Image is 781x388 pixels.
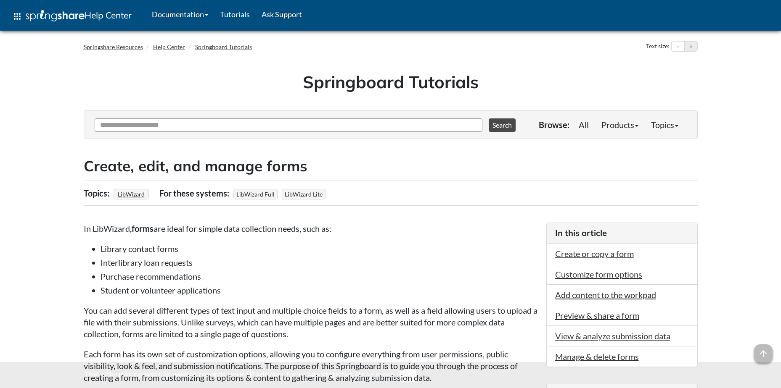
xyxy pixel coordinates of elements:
h3: In this article [555,227,689,239]
a: Topics [645,116,685,133]
h2: Create, edit, and manage forms [84,156,698,176]
li: Interlibrary loan requests [101,257,538,268]
a: Manage & delete forms [555,351,639,362]
a: Springboard Tutorials [195,43,252,50]
a: Preview & share a form [555,310,639,320]
a: LibWizard [116,188,146,200]
strong: forms [132,223,154,233]
li: Student or volunteer applications [101,284,538,296]
button: Decrease text size [672,42,684,52]
a: apps Help Center [6,4,138,29]
div: This site uses cookies as well as records your IP address for usage statistics. [75,368,706,382]
span: LibWizard Lite [282,189,326,199]
a: Create or copy a form [555,249,634,259]
div: For these systems: [159,185,231,201]
a: All [572,116,595,133]
span: arrow_upward [754,344,773,363]
a: Customize form options [555,269,642,279]
p: You can add several different types of text input and multiple choice fields to a form, as well a... [84,304,538,340]
span: Help Center [85,10,132,21]
p: Browse: [539,119,569,131]
li: Purchase recommendations [101,270,538,282]
li: Library contact forms [101,243,538,254]
button: Search [489,118,516,132]
button: Increase text size [685,42,697,52]
div: Topics: [84,185,111,201]
a: Tutorials [214,4,256,25]
a: Help Center [153,43,185,50]
div: Text size: [644,41,671,52]
h1: Springboard Tutorials [90,70,691,94]
a: Documentation [146,4,214,25]
a: Springshare Resources [84,43,143,50]
a: View & analyze submission data [555,331,670,341]
span: LibWizard Full [233,189,278,199]
a: Ask Support [256,4,308,25]
span: apps [12,11,22,21]
img: Springshare [26,10,85,21]
p: Each form has its own set of customization options, allowing you to configure everything from use... [84,348,538,383]
a: Products [595,116,645,133]
a: arrow_upward [754,345,773,355]
a: Add content to the workpad [555,290,656,300]
p: In LibWizard, are ideal for simple data collection needs, such as: [84,223,538,234]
